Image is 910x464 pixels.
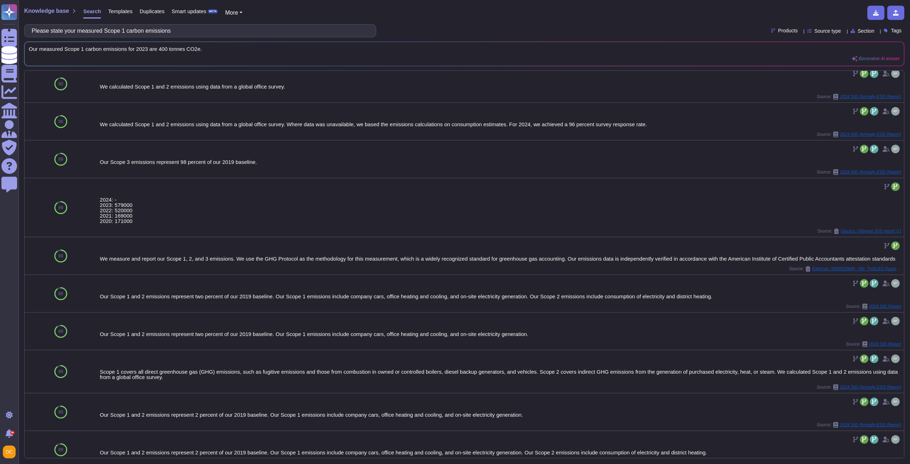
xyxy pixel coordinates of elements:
[100,331,901,337] div: Our Scope 1 and 2 emissions represent two percent of our 2019 baseline. Our Scope 1 emissions inc...
[814,28,841,33] span: Source type
[817,94,901,100] span: Source:
[58,410,63,414] span: 89
[100,122,901,127] div: We calculated Scope 1 and 2 emissions using data from a global office survey. Where data was unav...
[891,145,900,153] img: user
[891,435,900,444] img: user
[778,28,798,33] span: Products
[29,46,900,52] span: Our measured Scope 1 carbon emissions for 2023 are 400 tonnes CO2e.
[840,385,901,389] span: 2024 SIG (formally ESG Report)
[58,292,63,296] span: 89
[10,431,15,435] div: 9+
[58,329,63,334] span: 89
[891,354,900,363] img: user
[891,107,900,116] img: user
[846,304,901,309] span: Source:
[58,157,63,161] span: 89
[100,84,901,89] div: We calculated Scope 1 and 2 emissions using data from a global office survey.
[891,398,900,406] img: user
[100,197,901,224] div: 2024: - 2023: 579000 2022: 520000 2021: 169000 2020: 171000
[83,9,101,14] span: Search
[225,9,242,17] button: More
[58,369,63,374] span: 89
[100,369,901,380] div: Scope 1 covers all direct greenhouse gas (GHG) emissions, such as fugitive emissions and those fr...
[891,69,900,78] img: user
[789,266,901,272] span: Source:
[58,254,63,258] span: 89
[225,10,238,16] span: More
[1,444,21,460] button: user
[100,450,901,455] div: Our Scope 1 and 2 emissions represent 2 percent of our 2019 baseline. Our Scope 1 emissions inclu...
[840,170,901,174] span: 2024 SIG (formally ESG Report)
[891,317,900,325] img: user
[840,95,901,99] span: 2024 SIG (formally ESG Report)
[100,294,901,299] div: Our Scope 1 and 2 emissions represent two percent of our 2019 baseline. Our Scope 1 emissions inc...
[812,267,901,271] span: External / 0000020845 - Re: THALES Questionnaire ESG 2025
[3,446,16,458] img: user
[58,206,63,210] span: 89
[817,132,901,137] span: Source:
[859,57,900,61] span: Generative AI answer
[100,159,901,165] div: Our Scope 3 emissions represent 98 percent of our 2019 baseline.
[869,304,901,309] span: 2024 SIG Report
[58,82,63,86] span: 90
[818,228,901,234] span: Source:
[840,132,901,137] span: 2024 SIG (formally ESG Report)
[817,422,901,428] span: Source:
[891,28,901,33] span: Tags
[208,9,218,14] div: BETA
[817,384,901,390] span: Source:
[817,169,901,175] span: Source:
[140,9,165,14] span: Duplicates
[100,256,901,261] div: We measure and report our Scope 1, 2, and 3 emissions. We use the GHG Protocol as the methodology...
[108,9,132,14] span: Templates
[841,229,901,233] span: Gassco / Magnet JQS report (1)
[858,28,874,33] span: Section
[172,9,207,14] span: Smart updates
[58,119,63,124] span: 90
[869,342,901,346] span: 2024 SIG Report
[100,412,901,417] div: Our Scope 1 and 2 emissions represent 2 percent of our 2019 baseline. Our Scope 1 emissions inclu...
[24,8,69,14] span: Knowledge base
[846,341,901,347] span: Source:
[28,25,369,37] input: Search a question or template...
[891,279,900,288] img: user
[58,448,63,452] span: 89
[840,423,901,427] span: 2024 SIG (formally ESG Report)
